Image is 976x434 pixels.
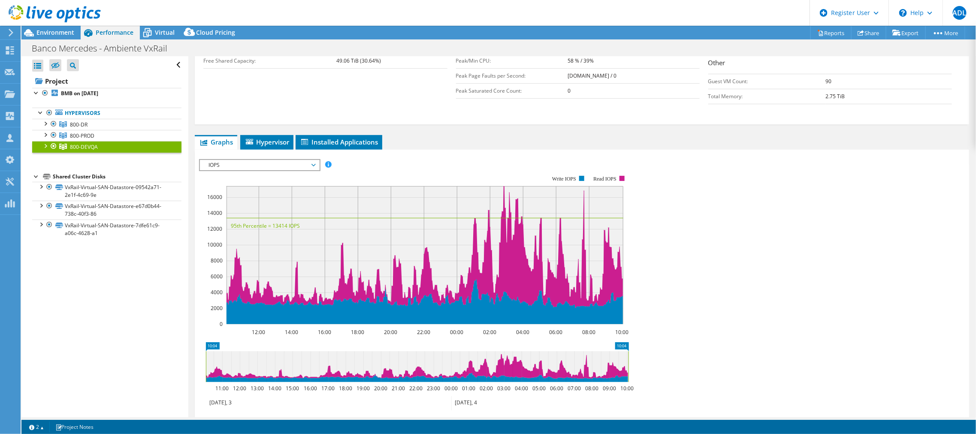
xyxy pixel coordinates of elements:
[207,193,222,201] text: 16000
[517,329,530,336] text: 04:00
[203,53,336,68] td: Free Shared Capacity:
[32,182,181,201] a: VxRail-Virtual-SAN-Datastore-09542a71-2e1f-4c69-9e
[621,385,634,392] text: 10:00
[233,385,247,392] text: 12:00
[32,74,181,88] a: Project
[899,9,907,17] svg: \n
[417,329,431,336] text: 22:00
[286,385,299,392] text: 15:00
[515,385,529,392] text: 04:00
[886,26,926,39] a: Export
[550,385,564,392] text: 06:00
[553,176,577,182] text: Write IOPS
[462,385,476,392] text: 01:00
[318,329,332,336] text: 16:00
[550,329,563,336] text: 06:00
[196,28,235,36] span: Cloud Pricing
[456,83,568,98] td: Peak Saturated Core Count:
[207,225,222,232] text: 12000
[456,53,568,68] td: Peak/Min CPU:
[357,385,370,392] text: 19:00
[351,329,365,336] text: 18:00
[211,304,223,312] text: 2000
[70,121,88,128] span: 800-DR
[533,385,546,392] text: 05:00
[568,72,616,79] b: [DOMAIN_NAME] / 0
[392,385,405,392] text: 21:00
[32,220,181,238] a: VxRail-Virtual-SAN-Datastore-7dfe61c9-a06c-4628-a1
[252,329,266,336] text: 12:00
[207,241,222,248] text: 10000
[603,385,616,392] text: 09:00
[32,141,181,152] a: 800-DEVQA
[480,385,493,392] text: 02:00
[483,329,497,336] text: 02:00
[204,160,314,170] span: IOPS
[61,90,98,97] b: BMB on [DATE]
[339,385,353,392] text: 18:00
[211,289,223,296] text: 4000
[568,87,571,94] b: 0
[23,422,50,432] a: 2
[245,138,289,146] span: Hypervisor
[708,74,826,89] td: Guest VM Count:
[445,385,458,392] text: 00:00
[583,329,596,336] text: 08:00
[708,58,952,69] h3: Other
[851,26,886,39] a: Share
[337,57,381,64] b: 49.06 TiB (30.64%)
[285,329,299,336] text: 14:00
[410,385,423,392] text: 22:00
[32,88,181,99] a: BMB on [DATE]
[32,108,181,119] a: Hypervisors
[269,385,282,392] text: 14:00
[322,385,335,392] text: 17:00
[53,172,181,182] div: Shared Cluster Disks
[32,130,181,141] a: 800-PROD
[568,57,594,64] b: 58 % / 39%
[953,6,967,20] span: ADL
[616,329,629,336] text: 10:00
[568,385,581,392] text: 07:00
[70,143,98,151] span: 800-DEVQA
[211,273,223,280] text: 6000
[384,329,398,336] text: 20:00
[207,209,222,217] text: 14000
[498,385,511,392] text: 03:00
[70,132,94,139] span: 800-PROD
[826,93,845,100] b: 2.75 TiB
[594,176,617,182] text: Read IOPS
[49,422,100,432] a: Project Notes
[220,320,223,328] text: 0
[300,138,378,146] span: Installed Applications
[810,26,852,39] a: Reports
[32,119,181,130] a: 800-DR
[925,26,965,39] a: More
[211,257,223,264] text: 8000
[199,138,233,146] span: Graphs
[450,329,464,336] text: 00:00
[375,385,388,392] text: 20:00
[155,28,175,36] span: Virtual
[32,201,181,220] a: VxRail-Virtual-SAN-Datastore-e67d0b44-738c-40f3-86
[427,385,441,392] text: 23:00
[96,28,133,36] span: Performance
[304,385,317,392] text: 16:00
[586,385,599,392] text: 08:00
[826,78,832,85] b: 90
[36,28,74,36] span: Environment
[231,222,300,229] text: 95th Percentile = 13414 IOPS
[251,385,264,392] text: 13:00
[216,385,229,392] text: 11:00
[708,89,826,104] td: Total Memory:
[28,44,181,53] h1: Banco Mercedes - Ambiente VxRail
[456,68,568,83] td: Peak Page Faults per Second:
